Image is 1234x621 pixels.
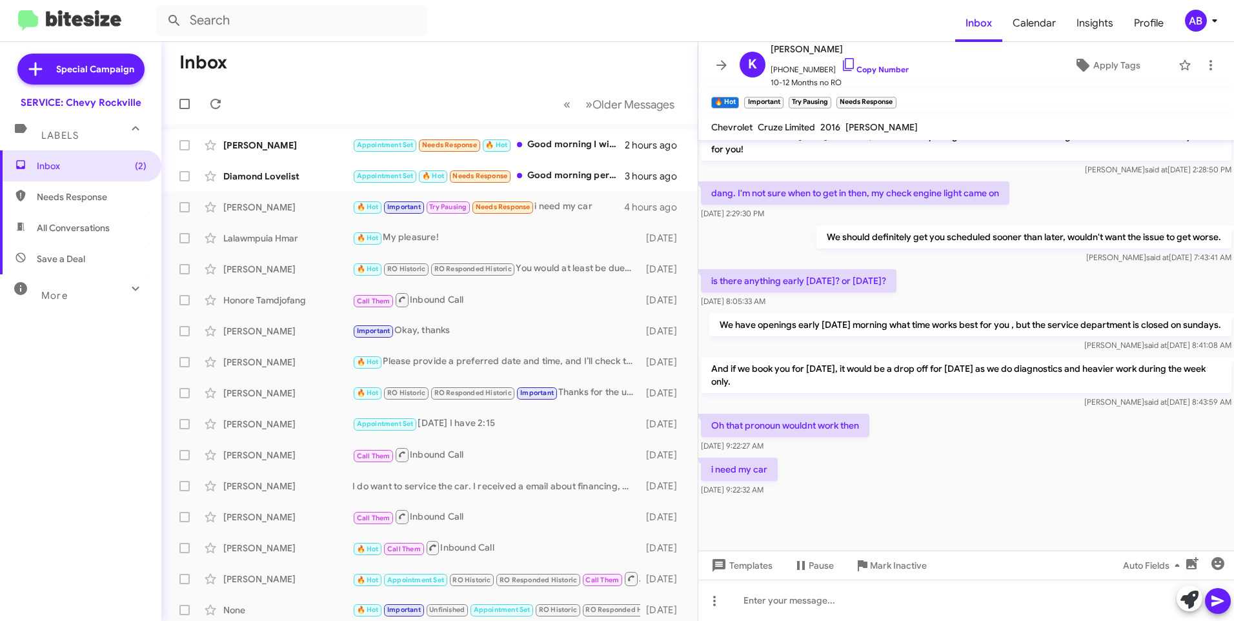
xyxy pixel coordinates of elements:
p: i need my car [701,458,778,481]
span: Important [387,606,421,614]
div: 4 hours ago [624,201,687,214]
input: Search [156,5,427,36]
span: Call Them [387,545,421,553]
div: You would at least be due for the tire rotation and multi-point inspection. Is there a particular... [352,261,640,276]
div: Please provide a preferred date and time, and I’ll check the availability for your service appoin... [352,354,640,369]
div: Inbound Call [352,447,640,463]
span: RO Responded Historic [585,606,663,614]
span: K [748,54,757,75]
span: Labels [41,130,79,141]
span: Needs Response [422,141,477,149]
div: [DATE] [640,232,687,245]
span: Special Campaign [56,63,134,76]
button: Previous [556,91,578,117]
h1: Inbox [179,52,227,73]
p: is there anything early [DATE]? or [DATE]? [701,269,896,292]
div: [PERSON_NAME] [223,263,352,276]
span: Appointment Set [357,420,414,428]
div: Okay, thanks [352,323,640,338]
div: SERVICE: Chevy Rockville [21,96,141,109]
div: [PERSON_NAME] [223,418,352,431]
div: [PERSON_NAME] [223,201,352,214]
div: [PERSON_NAME] [223,573,352,585]
span: [DATE] 9:22:32 AM [701,485,764,494]
div: 3 hours ago [625,170,687,183]
p: Oh that pronoun wouldnt work then [701,414,869,437]
div: [PERSON_NAME] [223,139,352,152]
a: Calendar [1002,5,1066,42]
span: [PERSON_NAME] [845,121,918,133]
div: Inbound Call [352,571,640,587]
span: Needs Response [452,172,507,180]
span: Unfinished [429,606,465,614]
span: 🔥 Hot [357,389,379,397]
small: Important [744,97,783,108]
span: 🔥 Hot [357,545,379,553]
a: Insights [1066,5,1124,42]
div: [PERSON_NAME] [223,325,352,338]
span: 🔥 Hot [485,141,507,149]
span: [PERSON_NAME] [DATE] 8:43:59 AM [1084,397,1231,407]
div: [PERSON_NAME] [223,480,352,493]
p: We have openings early [DATE] morning what time works best for you , but the service department i... [709,313,1231,336]
span: Appointment Set [387,576,444,584]
span: Templates [709,554,773,577]
span: 10-12 Months no RO [771,76,909,89]
span: Chevrolet [711,121,753,133]
div: [DATE] [640,263,687,276]
span: Auto Fields [1123,554,1185,577]
div: [DATE] [640,542,687,555]
span: More [41,290,68,301]
span: RO Responded Historic [500,576,577,584]
div: [DATE] [640,325,687,338]
div: [DATE] [640,418,687,431]
p: And if we book you for [DATE], it would be a drop off for [DATE] as we do diagnostics and heavier... [701,357,1231,393]
span: Pause [809,554,834,577]
a: Profile [1124,5,1174,42]
span: Older Messages [592,97,674,112]
div: Inbound Call [352,292,640,308]
div: Inbound Call [352,509,640,525]
div: [PERSON_NAME] [223,542,352,555]
div: Good morning I will reach out to you soon [352,137,625,152]
span: Inbox [955,5,1002,42]
span: Call Them [357,452,390,460]
span: RO Historic [387,265,425,273]
div: None [223,604,352,616]
span: 🔥 Hot [357,576,379,584]
span: [DATE] 8:05:33 AM [701,296,765,306]
button: Auto Fields [1113,554,1195,577]
span: 🔥 Hot [357,358,379,366]
button: Mark Inactive [844,554,937,577]
p: We should definitely get you scheduled sooner than later, wouldn't want the issue to get worse. [816,225,1231,249]
span: Appointment Set [357,172,414,180]
div: [DATE] [640,294,687,307]
div: Diamond Lovelist [223,170,352,183]
div: [DATE] [640,449,687,462]
div: I do want to service the car. I received a email about financing, but have been unable to reach f... [352,480,640,493]
span: » [585,96,592,112]
span: Save a Deal [37,252,85,265]
span: « [563,96,571,112]
span: RO Responded Historic [434,389,512,397]
div: [DATE] [640,387,687,400]
div: Thanks for the update! Let's schedule your oil change for 11/6. What time works best for you? [352,385,640,400]
div: Inbound Call [352,540,640,556]
span: Important [387,203,421,211]
span: Apply Tags [1093,54,1140,77]
span: 🔥 Hot [357,606,379,614]
div: [DATE] [640,604,687,616]
div: 2 hours ago [625,139,687,152]
div: [DATE] [640,511,687,524]
span: [PERSON_NAME] [DATE] 8:41:08 AM [1084,340,1231,350]
span: Important [520,389,554,397]
button: AB [1174,10,1220,32]
span: RO Historic [452,576,491,584]
span: 🔥 Hot [357,203,379,211]
div: AB [1185,10,1207,32]
div: [DATE] [640,480,687,493]
span: Call Them [585,576,619,584]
